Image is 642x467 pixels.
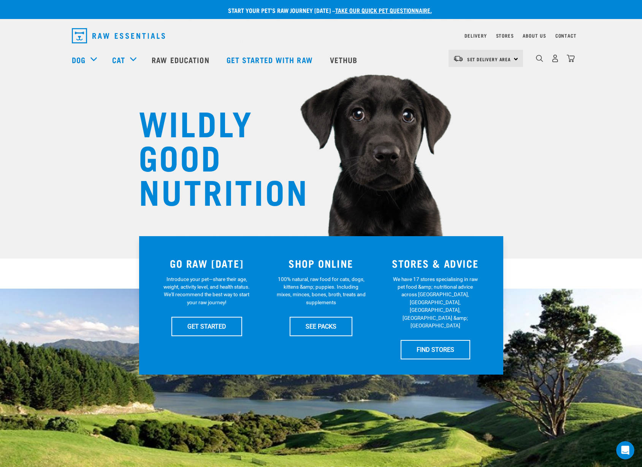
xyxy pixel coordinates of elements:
img: home-icon-1@2x.png [536,55,543,62]
h1: WILDLY GOOD NUTRITION [139,105,291,207]
a: take our quick pet questionnaire. [335,8,432,12]
a: SEE PACKS [290,317,352,336]
img: van-moving.png [453,55,463,62]
h3: SHOP ONLINE [268,257,374,269]
a: GET STARTED [171,317,242,336]
a: Contact [555,34,577,37]
iframe: Intercom live chat [616,441,634,459]
p: 100% natural, raw food for cats, dogs, kittens &amp; puppies. Including mixes, minces, bones, bro... [276,275,366,307]
a: Delivery [464,34,487,37]
p: Introduce your pet—share their age, weight, activity level, and health status. We'll recommend th... [162,275,251,307]
a: About Us [523,34,546,37]
a: Get started with Raw [219,44,322,75]
a: FIND STORES [401,340,470,359]
h3: GO RAW [DATE] [154,257,260,269]
nav: dropdown navigation [66,25,577,46]
a: Vethub [322,44,367,75]
a: Cat [112,54,125,65]
a: Stores [496,34,514,37]
a: Raw Education [144,44,219,75]
img: home-icon@2x.png [567,54,575,62]
h3: STORES & ADVICE [383,257,488,269]
img: user.png [551,54,559,62]
a: Dog [72,54,86,65]
img: Raw Essentials Logo [72,28,165,43]
p: We have 17 stores specialising in raw pet food &amp; nutritional advice across [GEOGRAPHIC_DATA],... [391,275,480,330]
span: Set Delivery Area [467,58,511,60]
